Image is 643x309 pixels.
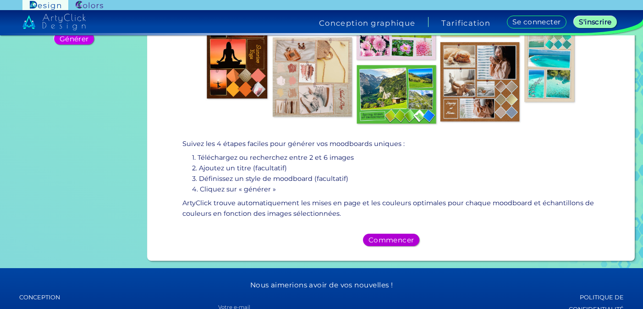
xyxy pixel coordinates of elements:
[76,1,103,10] img: Logo ArtyClick Colors
[441,19,490,27] a: Tarification
[192,185,276,193] font: 4. Cliquez sur « générer »
[441,18,490,28] font: Tarification
[319,18,415,28] font: Conception graphique
[510,16,564,28] a: Se connecter
[61,35,88,43] font: Générer
[371,236,412,244] font: Commencer
[515,18,559,26] font: Se connecter
[22,14,86,30] img: artyclick_design_logo_white_combined_path.svg
[581,18,610,26] font: S'inscrire
[19,294,60,301] font: Conception
[192,153,354,162] font: 1. Téléchargez ou recherchez entre 2 et 6 images
[250,281,393,289] font: Nous aimerions avoir de vos nouvelles !
[182,199,594,218] font: ArtyClick trouve automatiquement les mises en page et les couleurs optimales pour chaque moodboar...
[192,164,287,172] font: 2. Ajoutez un titre (facultatif)
[192,174,348,183] font: 3. Définissez un style de moodboard (facultatif)
[19,292,109,303] a: Conception
[182,140,405,148] font: Suivez les 4 étapes faciles pour générer vos moodboards uniques :
[576,17,615,28] a: S'inscrire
